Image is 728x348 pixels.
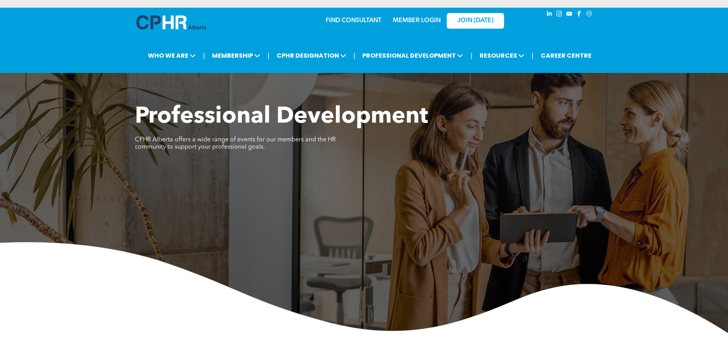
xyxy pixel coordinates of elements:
[470,48,472,63] li: |
[585,10,593,20] a: Social network
[146,49,198,63] span: WHO WE ARE
[565,10,574,20] a: youtube
[136,15,206,29] img: A blue and white logo for cp alberta
[274,49,349,63] span: CPHR DESIGNATION
[532,48,533,63] li: |
[393,18,441,24] a: MEMBER LOGIN
[360,49,465,63] span: PROFESSIONAL DEVELOPMENT
[326,18,381,24] a: FIND CONSULTANT
[210,49,263,63] span: MEMBERSHIP
[457,17,493,24] span: JOIN [DATE]
[135,105,428,128] span: Professional Development
[555,10,564,20] a: instagram
[135,137,336,150] span: CPHR Alberta offers a wide range of events for our members and the HR community to support your p...
[447,13,504,29] a: JOIN [DATE]
[268,48,269,63] li: |
[538,49,594,63] a: CAREER CENTRE
[353,48,355,63] li: |
[477,49,527,63] span: RESOURCES
[545,10,554,20] a: linkedin
[203,48,205,63] li: |
[575,10,584,20] a: facebook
